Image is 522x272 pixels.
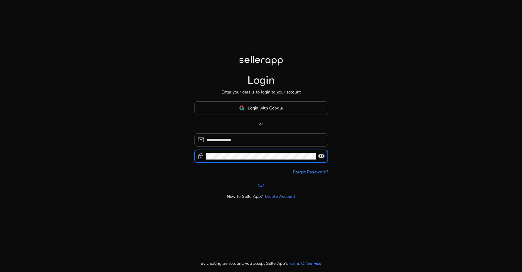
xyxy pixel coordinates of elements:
img: google-logo.svg [239,105,245,111]
span: Login with Google [248,105,283,111]
h1: Login [247,74,275,87]
button: Login with Google [194,101,328,115]
span: lock [197,153,205,160]
span: visibility [318,153,325,160]
p: or [194,121,328,127]
a: Create Account [265,193,295,200]
p: New to SellerApp? [227,193,263,200]
a: Terms Of Service [288,260,321,267]
p: Enter your details to login to your account [221,89,301,95]
a: Forgot Password? [293,169,328,175]
span: mail [197,136,205,144]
